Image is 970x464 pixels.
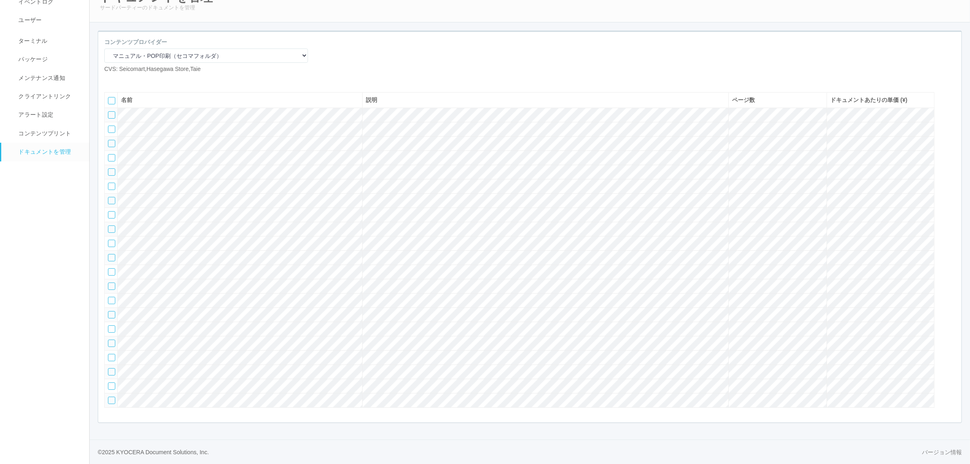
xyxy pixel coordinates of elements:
a: ユーザー [1,11,97,29]
div: 最上部に移動 [945,90,957,106]
p: サードパーティーのドキュメントを管理 [100,4,960,12]
label: コンテンツプロバイダー [104,38,167,46]
div: 上に移動 [945,366,957,382]
div: 説明 [366,96,725,104]
span: ドキュメントを管理 [16,148,71,155]
div: ドキュメントあたりの単価 (¥) [830,96,930,104]
a: パッケージ [1,50,97,68]
a: アラート設定 [1,106,97,124]
div: 下に移動 [945,382,957,398]
div: ページ数 [732,96,823,104]
span: ユーザー [16,17,42,23]
span: CVS: Seicomart,Hasegawa Store,Taie [104,66,201,72]
span: © 2025 KYOCERA Document Solutions, Inc. [98,449,209,455]
span: コンテンツプリント [16,130,71,137]
div: 最上部に移動 [945,349,957,366]
span: アラート設定 [16,111,53,118]
span: クライアントリンク [16,93,71,99]
div: 名前 [121,96,359,104]
div: 上に移動 [945,106,957,123]
a: バージョン情報 [922,448,962,457]
a: コンテンツプリント [1,124,97,143]
a: ターミナル [1,30,97,50]
a: クライアントリンク [1,87,97,106]
span: ターミナル [16,38,48,44]
a: メンテナンス通知 [1,69,97,87]
div: 最下部に移動 [945,398,957,415]
span: パッケージ [16,56,48,62]
div: 下に移動 [945,123,957,139]
span: メンテナンス通知 [16,75,65,81]
div: 最下部に移動 [945,139,957,155]
a: ドキュメントを管理 [1,143,97,161]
